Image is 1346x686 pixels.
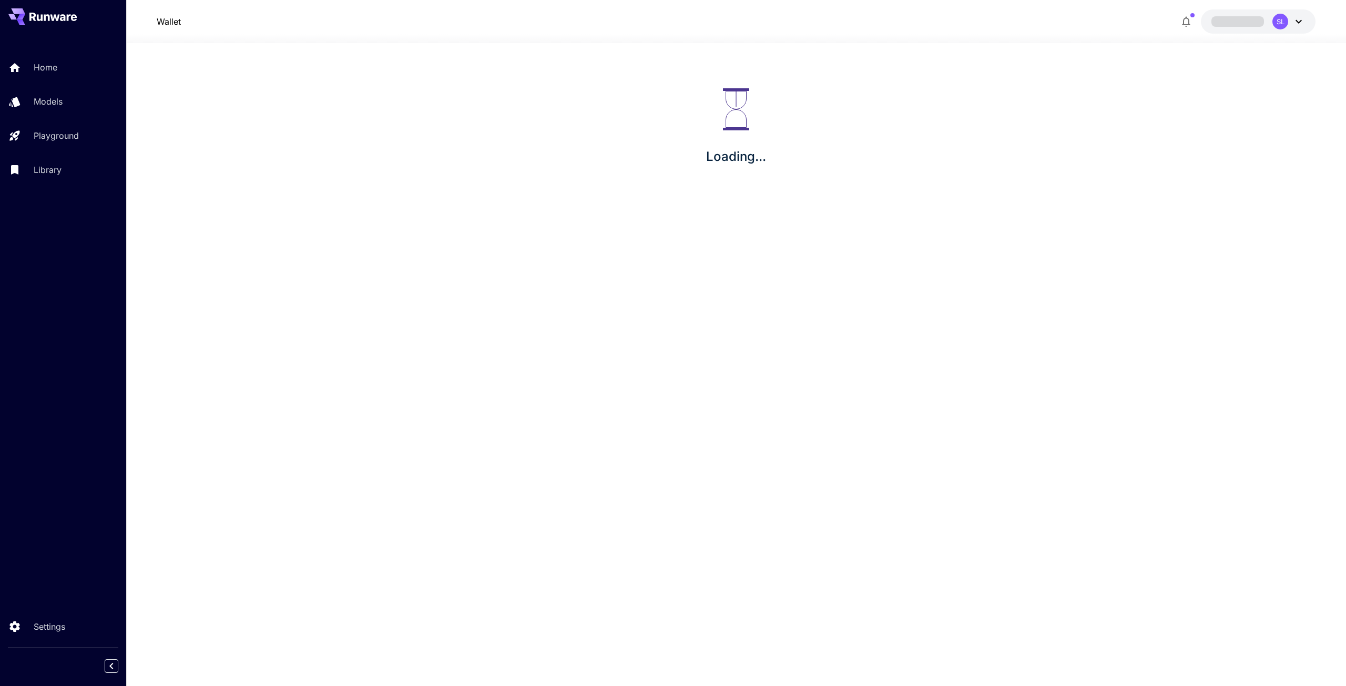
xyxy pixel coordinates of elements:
div: SL [1272,14,1288,29]
a: Wallet [157,15,181,28]
p: Settings [34,620,65,633]
p: Loading... [706,147,766,166]
button: Collapse sidebar [105,659,118,673]
p: Home [34,61,57,74]
div: Collapse sidebar [113,657,126,675]
button: SL [1201,9,1316,34]
nav: breadcrumb [157,15,181,28]
p: Library [34,163,62,176]
p: Playground [34,129,79,142]
p: Models [34,95,63,108]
